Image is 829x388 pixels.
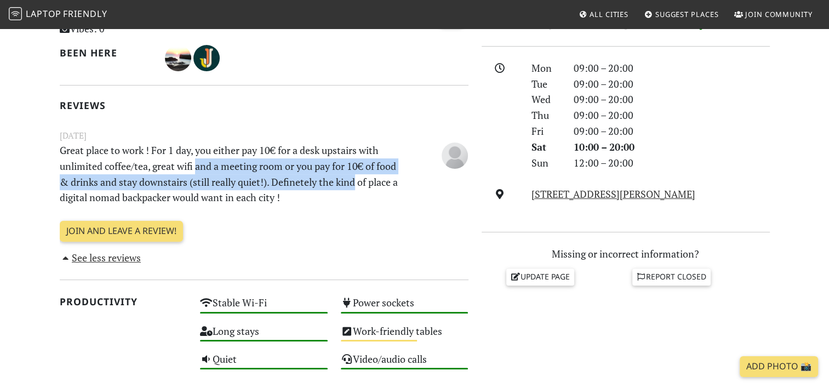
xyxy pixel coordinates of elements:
[26,8,61,20] span: Laptop
[442,147,468,161] span: Anonymous
[193,50,220,64] span: Jennifer Ho
[590,9,628,19] span: All Cities
[53,129,475,142] small: [DATE]
[60,47,152,59] h2: Been here
[730,4,817,24] a: Join Community
[567,76,776,92] div: 09:00 – 20:00
[567,92,776,107] div: 09:00 – 20:00
[640,4,723,24] a: Suggest Places
[482,246,770,262] p: Missing or incorrect information?
[60,100,468,111] h2: Reviews
[334,294,475,322] div: Power sockets
[525,123,567,139] div: Fri
[567,139,776,155] div: 10:00 – 20:00
[53,142,405,206] p: Great place to work ! For 1 day, you either pay 10€ for a desk upstairs with unlimited coffee/tea...
[574,4,633,24] a: All Cities
[442,142,468,169] img: blank-535327c66bd565773addf3077783bbfce4b00ec00e9fd257753287c682c7fa38.png
[745,9,813,19] span: Join Community
[506,269,574,285] a: Update page
[9,5,107,24] a: LaptopFriendly LaptopFriendly
[165,45,191,71] img: 3143-nuno.jpg
[567,107,776,123] div: 09:00 – 20:00
[531,187,695,201] a: [STREET_ADDRESS][PERSON_NAME]
[334,350,475,378] div: Video/audio calls
[193,350,334,378] div: Quiet
[525,92,567,107] div: Wed
[525,60,567,76] div: Mon
[525,139,567,155] div: Sat
[193,322,334,350] div: Long stays
[9,7,22,20] img: LaptopFriendly
[740,356,818,377] a: Add Photo 📸
[165,50,193,64] span: Nuno
[525,76,567,92] div: Tue
[525,107,567,123] div: Thu
[60,251,141,264] a: See less reviews
[525,155,567,171] div: Sun
[567,155,776,171] div: 12:00 – 20:00
[193,45,220,71] img: 3159-jennifer.jpg
[334,322,475,350] div: Work-friendly tables
[193,294,334,322] div: Stable Wi-Fi
[63,8,107,20] span: Friendly
[567,123,776,139] div: 09:00 – 20:00
[60,296,187,307] h2: Productivity
[60,221,183,242] a: Join and leave a review!
[567,60,776,76] div: 09:00 – 20:00
[655,9,719,19] span: Suggest Places
[632,269,711,285] a: Report closed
